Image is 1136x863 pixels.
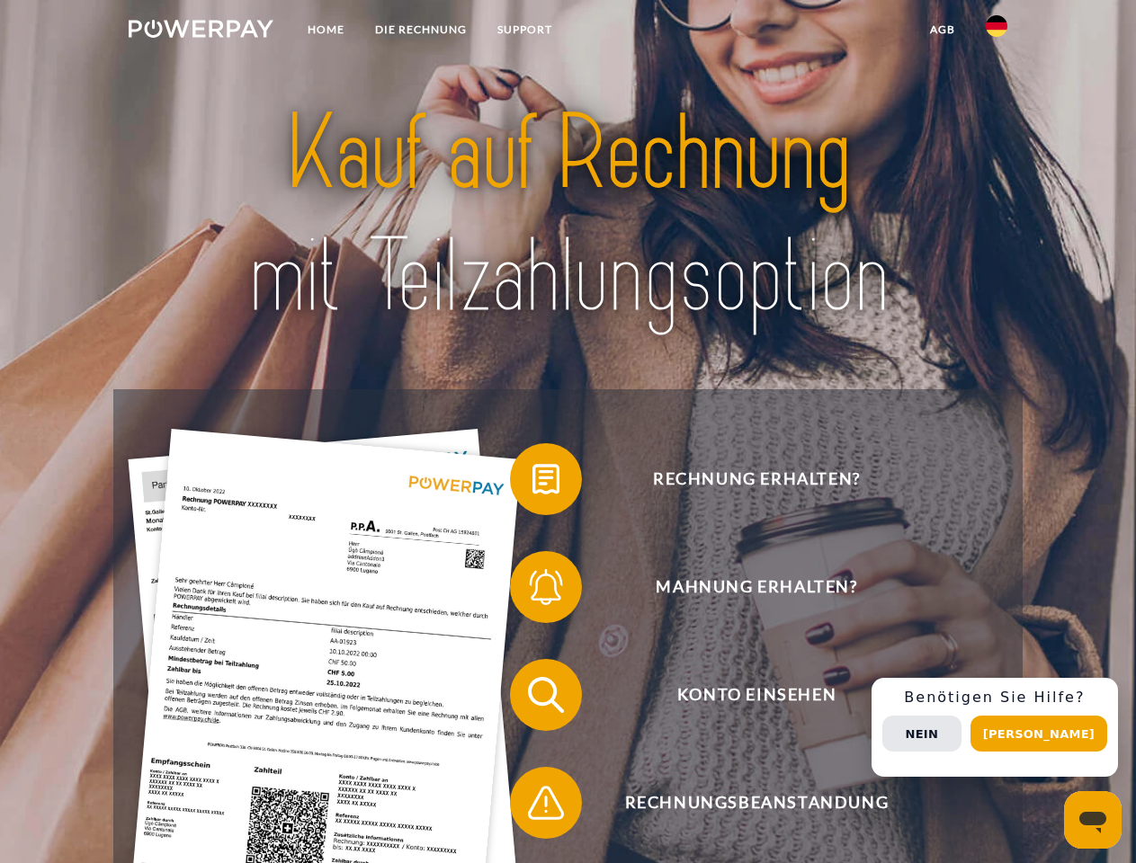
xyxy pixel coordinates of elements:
button: Nein [882,716,962,752]
span: Rechnungsbeanstandung [536,767,977,839]
a: DIE RECHNUNG [360,13,482,46]
img: qb_search.svg [523,672,568,717]
a: agb [915,13,971,46]
iframe: Schaltfläche zum Öffnen des Messaging-Fensters [1064,791,1122,849]
img: title-powerpay_de.svg [172,86,964,344]
button: Rechnung erhalten? [510,443,978,515]
button: Mahnung erhalten? [510,551,978,623]
a: Home [292,13,360,46]
img: de [986,15,1007,37]
span: Konto einsehen [536,659,977,731]
img: qb_warning.svg [523,780,568,825]
span: Rechnung erhalten? [536,443,977,515]
img: logo-powerpay-white.svg [129,20,273,38]
a: SUPPORT [482,13,568,46]
img: qb_bell.svg [523,565,568,609]
h3: Benötigen Sie Hilfe? [882,689,1107,707]
button: [PERSON_NAME] [971,716,1107,752]
button: Rechnungsbeanstandung [510,767,978,839]
span: Mahnung erhalten? [536,551,977,623]
div: Schnellhilfe [872,678,1118,777]
img: qb_bill.svg [523,457,568,502]
button: Konto einsehen [510,659,978,731]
